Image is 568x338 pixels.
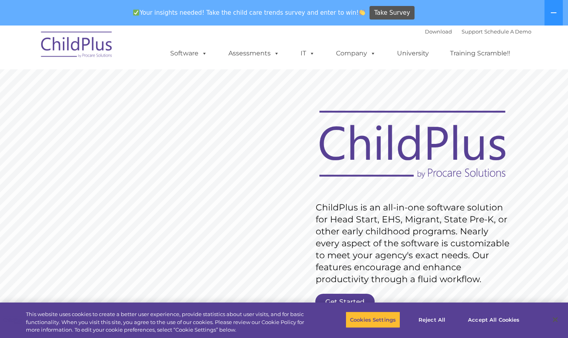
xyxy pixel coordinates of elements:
img: ✅ [133,10,139,16]
button: Reject All [407,311,457,328]
a: Training Scramble!! [442,45,518,61]
a: IT [293,45,323,61]
a: Software [162,45,215,61]
div: This website uses cookies to create a better user experience, provide statistics about user visit... [26,310,312,334]
a: Company [328,45,384,61]
rs-layer: ChildPlus is an all-in-one software solution for Head Start, EHS, Migrant, State Pre-K, or other ... [316,202,513,285]
a: Assessments [220,45,287,61]
button: Close [546,311,564,328]
button: Accept All Cookies [464,311,524,328]
img: ChildPlus by Procare Solutions [37,26,117,66]
font: | [425,28,531,35]
span: Your insights needed! Take the child care trends survey and enter to win! [130,5,369,21]
a: Download [425,28,452,35]
button: Cookies Settings [346,311,400,328]
img: 👏 [359,10,365,16]
a: Support [462,28,483,35]
a: University [389,45,437,61]
a: Take Survey [369,6,415,20]
a: Schedule A Demo [484,28,531,35]
span: Take Survey [374,6,410,20]
a: Get Started [315,294,375,310]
